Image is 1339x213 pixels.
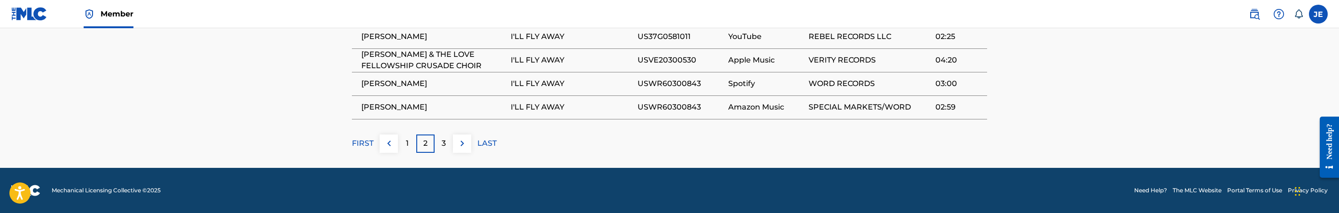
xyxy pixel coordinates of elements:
span: 03:00 [935,78,982,89]
iframe: Chat Widget [1292,168,1339,213]
span: Member [101,8,133,19]
a: Portal Terms of Use [1227,186,1282,195]
img: help [1273,8,1285,20]
div: Help [1269,5,1288,24]
span: I'LL FLY AWAY [511,78,633,89]
div: Drag [1295,177,1300,205]
p: 1 [406,138,409,149]
iframe: Resource Center [1313,110,1339,185]
span: Spotify [728,78,804,89]
span: WORD RECORDS [809,78,931,89]
a: Privacy Policy [1288,186,1328,195]
p: FIRST [352,138,374,149]
span: I'LL FLY AWAY [511,31,633,42]
span: REBEL RECORDS LLC [809,31,931,42]
span: Apple Music [728,55,804,66]
a: Public Search [1245,5,1264,24]
span: Amazon Music [728,102,804,113]
img: right [457,138,468,149]
img: logo [11,185,40,196]
span: Mechanical Licensing Collective © 2025 [52,186,161,195]
img: left [383,138,395,149]
p: 2 [423,138,428,149]
span: USWR60300843 [638,78,723,89]
img: MLC Logo [11,7,47,21]
span: I'LL FLY AWAY [511,102,633,113]
span: I'LL FLY AWAY [511,55,633,66]
a: Need Help? [1134,186,1167,195]
div: User Menu [1309,5,1328,24]
span: [PERSON_NAME] [361,31,506,42]
a: The MLC Website [1173,186,1222,195]
span: US37G0581011 [638,31,723,42]
div: Notifications [1294,9,1303,19]
span: USVE20300530 [638,55,723,66]
p: 3 [442,138,446,149]
span: 02:59 [935,102,982,113]
p: LAST [477,138,497,149]
span: 02:25 [935,31,982,42]
span: [PERSON_NAME] [361,78,506,89]
img: Top Rightsholder [84,8,95,20]
img: search [1249,8,1260,20]
span: SPECIAL MARKETS/WORD [809,102,931,113]
span: 04:20 [935,55,982,66]
span: [PERSON_NAME] & THE LOVE FELLOWSHIP CRUSADE CHOIR [361,49,506,71]
span: VERITY RECORDS [809,55,931,66]
span: USWR60300843 [638,102,723,113]
span: [PERSON_NAME] [361,102,506,113]
span: YouTube [728,31,804,42]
